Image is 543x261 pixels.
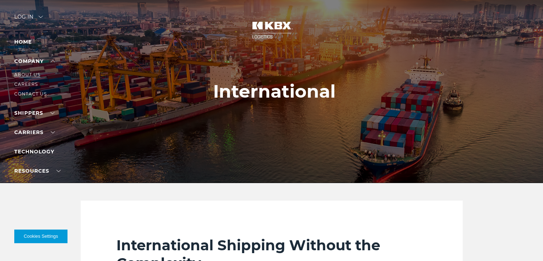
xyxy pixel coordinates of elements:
a: Carriers [14,129,55,136]
a: Home [14,39,32,45]
a: Contact Us [14,91,47,97]
button: Cookies Settings [14,230,67,243]
a: About Us [14,72,40,77]
h1: International [213,81,336,102]
div: Log in [14,14,43,25]
img: arrow [39,16,43,18]
a: Company [14,58,55,64]
a: RESOURCES [14,168,61,174]
a: Technology [14,148,54,155]
a: SHIPPERS [14,110,55,116]
img: kbx logo [245,14,298,46]
a: Careers [14,82,38,87]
